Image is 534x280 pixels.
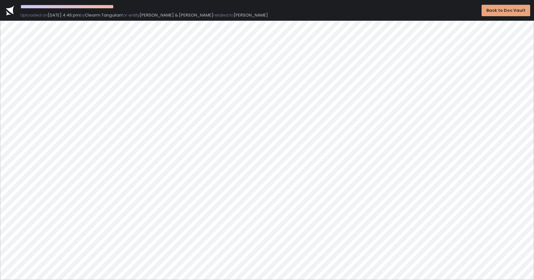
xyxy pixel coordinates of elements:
span: related to [213,12,234,18]
span: Clearm Tanguilan [85,12,122,18]
button: Back to Doc Vault [482,5,530,16]
span: [DATE] 4:46 pm [48,12,80,18]
span: [PERSON_NAME] [234,12,268,18]
span: [PERSON_NAME] & [PERSON_NAME] [140,12,213,18]
div: Back to Doc Vault [486,8,525,13]
span: by [80,12,85,18]
span: Uploaded on [20,12,48,18]
span: for entity [122,12,140,18]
